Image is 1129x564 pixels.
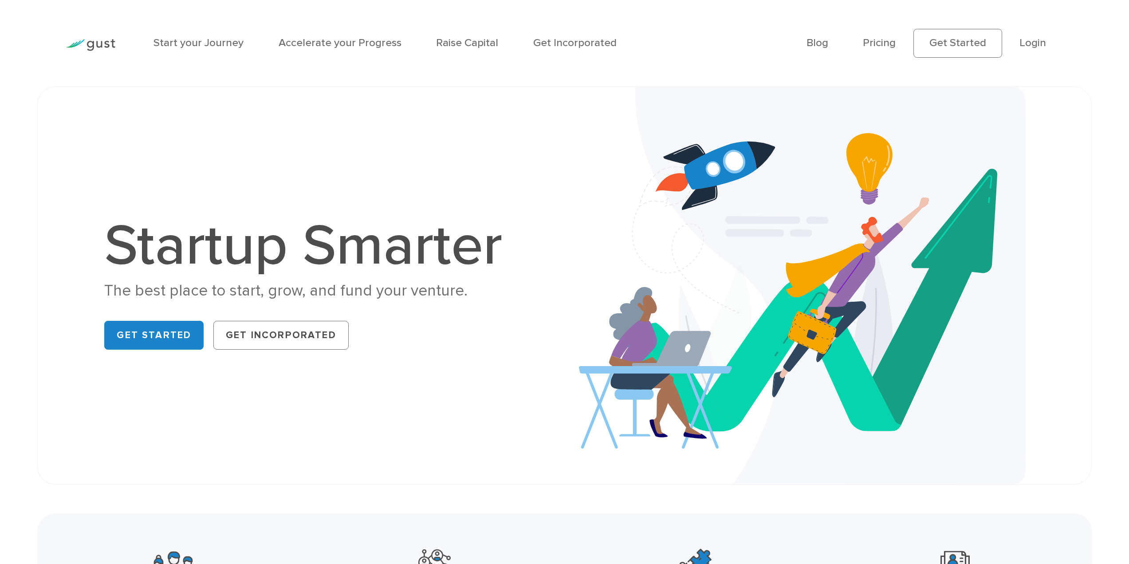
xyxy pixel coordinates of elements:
h1: Startup Smarter [104,217,519,275]
a: Get Incorporated [213,321,349,350]
a: Get Incorporated [533,36,617,49]
div: The best place to start, grow, and fund your venture. [104,280,519,301]
a: Pricing [863,36,896,49]
a: Get Started [913,29,1002,57]
img: Startup Smarter Hero [579,87,1026,484]
a: Accelerate your Progress [279,36,401,49]
a: Blog [806,36,828,49]
a: Start your Journey [153,36,244,49]
a: Get Started [104,321,204,350]
a: Raise Capital [436,36,498,49]
img: Gust Logo [66,39,115,51]
a: Login [1019,36,1046,49]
